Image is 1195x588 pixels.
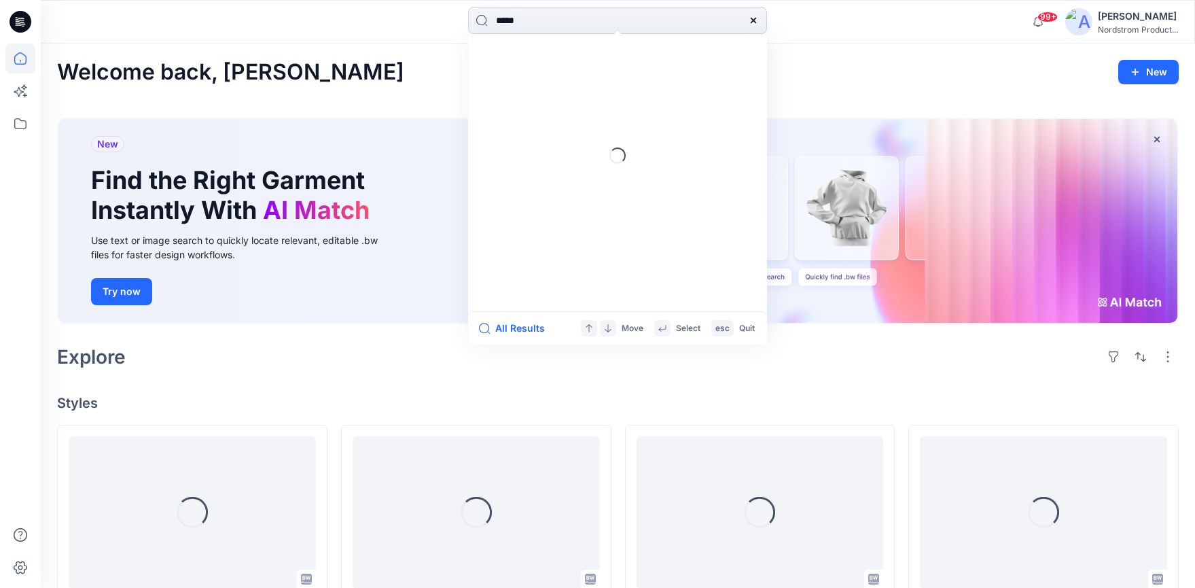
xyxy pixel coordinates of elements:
[91,166,376,224] h1: Find the Right Garment Instantly With
[57,60,404,85] h2: Welcome back, [PERSON_NAME]
[479,320,554,336] button: All Results
[91,233,397,262] div: Use text or image search to quickly locate relevant, editable .bw files for faster design workflows.
[715,322,730,336] p: esc
[1037,12,1058,22] span: 99+
[97,136,118,152] span: New
[263,195,370,225] span: AI Match
[622,322,643,336] p: Move
[1098,24,1178,35] div: Nordstrom Product...
[739,322,755,336] p: Quit
[1065,8,1092,35] img: avatar
[1098,8,1178,24] div: [PERSON_NAME]
[676,322,700,336] p: Select
[91,278,152,305] button: Try now
[57,346,126,368] h2: Explore
[57,395,1179,411] h4: Styles
[1118,60,1179,84] button: New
